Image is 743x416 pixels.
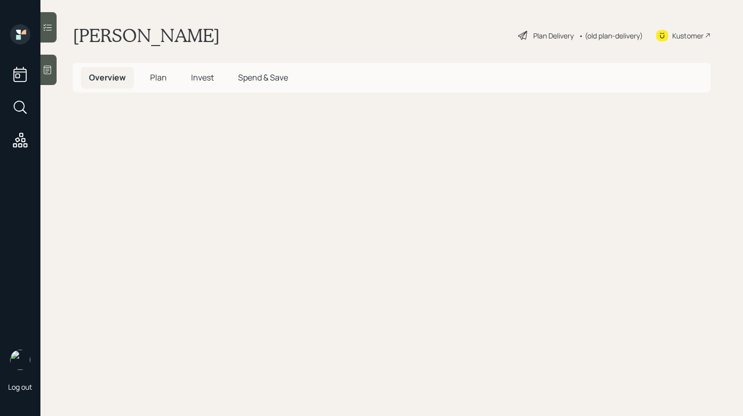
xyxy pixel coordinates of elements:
h1: [PERSON_NAME] [73,24,220,47]
div: • (old plan-delivery) [579,30,643,41]
div: Log out [8,382,32,392]
div: Kustomer [672,30,704,41]
span: Spend & Save [238,72,288,83]
span: Overview [89,72,126,83]
span: Invest [191,72,214,83]
img: retirable_logo.png [10,350,30,370]
div: Plan Delivery [533,30,574,41]
span: Plan [150,72,167,83]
